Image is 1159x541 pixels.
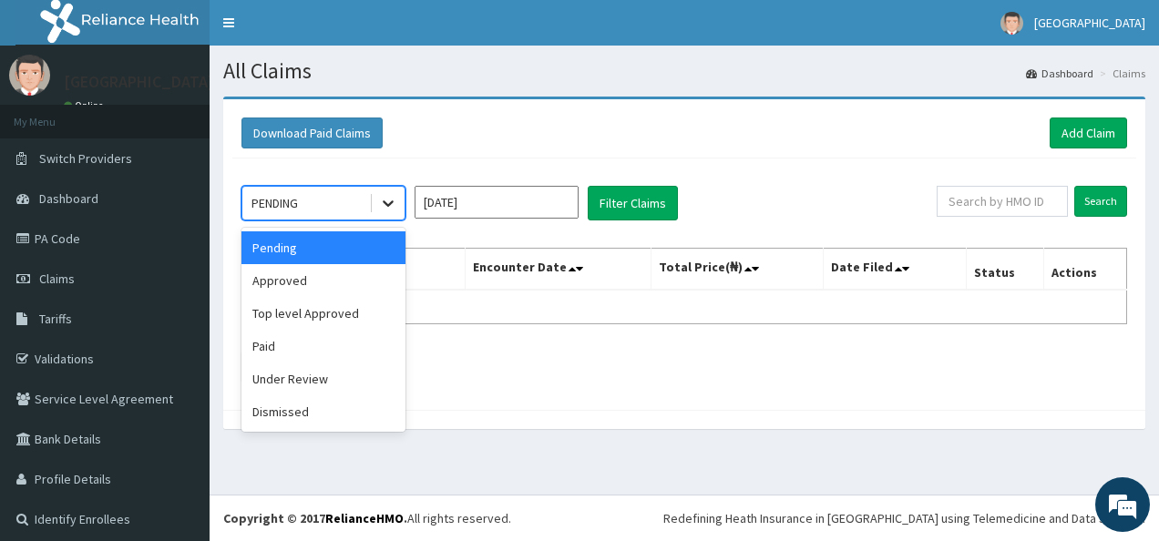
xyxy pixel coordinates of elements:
[465,249,651,291] th: Encounter Date
[299,9,343,53] div: Minimize live chat window
[241,395,405,428] div: Dismissed
[651,249,824,291] th: Total Price(₦)
[106,158,251,342] span: We're online!
[223,59,1145,83] h1: All Claims
[937,186,1068,217] input: Search by HMO ID
[1074,186,1127,217] input: Search
[9,353,347,417] textarea: Type your message and hit 'Enter'
[9,55,50,96] img: User Image
[95,102,306,126] div: Chat with us now
[241,264,405,297] div: Approved
[241,362,405,395] div: Under Review
[39,311,72,327] span: Tariffs
[64,74,214,90] p: [GEOGRAPHIC_DATA]
[1095,66,1145,81] li: Claims
[1043,249,1126,291] th: Actions
[588,186,678,220] button: Filter Claims
[64,99,108,112] a: Online
[241,330,405,362] div: Paid
[223,510,407,526] strong: Copyright © 2017 .
[663,509,1145,527] div: Redefining Heath Insurance in [GEOGRAPHIC_DATA] using Telemedicine and Data Science!
[1034,15,1145,31] span: [GEOGRAPHIC_DATA]
[210,495,1159,541] footer: All rights reserved.
[34,91,74,137] img: d_794563401_company_1708531726252_794563401
[325,510,404,526] a: RelianceHMO
[241,117,383,148] button: Download Paid Claims
[967,249,1043,291] th: Status
[39,150,132,167] span: Switch Providers
[241,231,405,264] div: Pending
[1050,117,1127,148] a: Add Claim
[39,190,98,207] span: Dashboard
[241,297,405,330] div: Top level Approved
[251,194,298,212] div: PENDING
[1026,66,1093,81] a: Dashboard
[824,249,967,291] th: Date Filed
[415,186,579,219] input: Select Month and Year
[1000,12,1023,35] img: User Image
[39,270,75,287] span: Claims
